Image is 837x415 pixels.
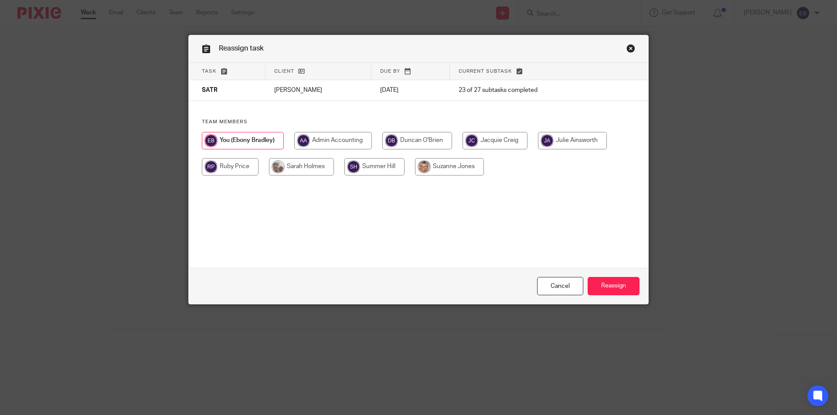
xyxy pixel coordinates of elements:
[202,69,217,74] span: Task
[459,69,512,74] span: Current subtask
[380,86,441,94] p: [DATE]
[626,44,635,56] a: Close this dialog window
[202,88,218,94] span: SATR
[202,118,635,125] h4: Team members
[274,69,294,74] span: Client
[274,86,363,94] p: [PERSON_NAME]
[450,80,606,101] td: 23 of 27 subtasks completed
[380,69,400,74] span: Due by
[219,45,264,52] span: Reassign task
[537,277,583,296] a: Close this dialog window
[588,277,640,296] input: Reassign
